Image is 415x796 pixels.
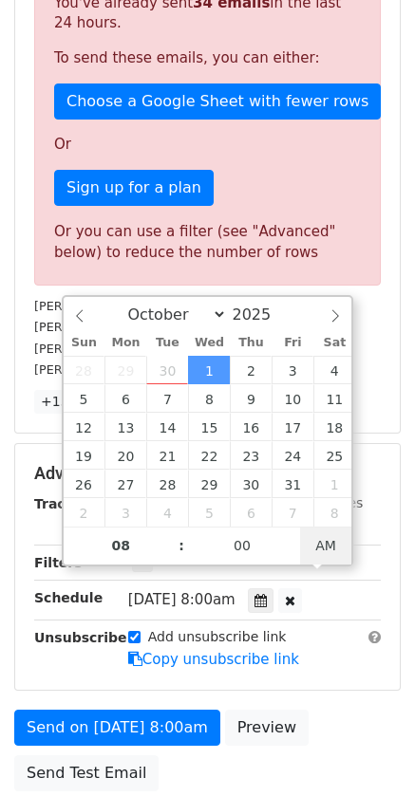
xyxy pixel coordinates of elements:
span: October 3, 2025 [272,356,313,384]
span: October 19, 2025 [64,441,105,470]
span: October 23, 2025 [230,441,272,470]
span: November 5, 2025 [188,498,230,527]
span: October 21, 2025 [146,441,188,470]
span: Wed [188,337,230,349]
a: Send Test Email [14,755,159,791]
input: Minute [184,527,300,565]
small: [PERSON_NAME][EMAIL_ADDRESS][PERSON_NAME][PERSON_NAME][DOMAIN_NAME] [34,299,346,335]
strong: Tracking [34,496,98,511]
a: Sign up for a plan [54,170,214,206]
strong: Filters [34,555,83,570]
span: : [179,527,184,565]
span: October 9, 2025 [230,384,272,413]
input: Year [227,305,295,324]
small: [PERSON_NAME][EMAIL_ADDRESS][DOMAIN_NAME] [34,342,347,356]
span: October 13, 2025 [104,413,146,441]
span: October 26, 2025 [64,470,105,498]
span: November 4, 2025 [146,498,188,527]
span: November 2, 2025 [64,498,105,527]
span: October 22, 2025 [188,441,230,470]
span: October 7, 2025 [146,384,188,413]
a: Send on [DATE] 8:00am [14,710,220,746]
span: Mon [104,337,146,349]
span: October 1, 2025 [188,356,230,384]
span: Fri [272,337,313,349]
span: October 24, 2025 [272,441,313,470]
iframe: Chat Widget [320,705,415,796]
span: October 5, 2025 [64,384,105,413]
strong: Unsubscribe [34,630,127,645]
span: October 6, 2025 [104,384,146,413]
a: +15 more [34,390,114,414]
label: Add unsubscribe link [148,627,287,647]
small: [PERSON_NAME][EMAIL_ADDRESS][DOMAIN_NAME] [34,362,347,377]
p: Or [54,135,361,155]
span: October 12, 2025 [64,413,105,441]
span: [DATE] 8:00am [128,591,236,608]
span: November 8, 2025 [313,498,355,527]
input: Hour [64,527,179,565]
span: October 18, 2025 [313,413,355,441]
span: October 25, 2025 [313,441,355,470]
div: Or you can use a filter (see "Advanced" below) to reduce the number of rows [54,221,361,264]
a: Preview [225,710,309,746]
span: Sat [313,337,355,349]
span: October 30, 2025 [230,470,272,498]
h5: Advanced [34,463,381,484]
a: Copy unsubscribe link [128,651,299,668]
span: September 28, 2025 [64,356,105,384]
span: October 10, 2025 [272,384,313,413]
span: October 11, 2025 [313,384,355,413]
span: October 8, 2025 [188,384,230,413]
span: October 16, 2025 [230,413,272,441]
span: November 7, 2025 [272,498,313,527]
span: November 3, 2025 [104,498,146,527]
span: October 17, 2025 [272,413,313,441]
span: October 31, 2025 [272,470,313,498]
span: September 29, 2025 [104,356,146,384]
span: October 4, 2025 [313,356,355,384]
span: Tue [146,337,188,349]
span: October 2, 2025 [230,356,272,384]
span: October 14, 2025 [146,413,188,441]
strong: Schedule [34,590,103,605]
span: October 20, 2025 [104,441,146,470]
span: October 28, 2025 [146,470,188,498]
span: Click to toggle [300,527,352,565]
span: October 27, 2025 [104,470,146,498]
span: October 15, 2025 [188,413,230,441]
span: Thu [230,337,272,349]
p: To send these emails, you can either: [54,48,361,68]
span: Sun [64,337,105,349]
span: November 6, 2025 [230,498,272,527]
span: October 29, 2025 [188,470,230,498]
span: September 30, 2025 [146,356,188,384]
a: Choose a Google Sheet with fewer rows [54,83,381,120]
span: November 1, 2025 [313,470,355,498]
